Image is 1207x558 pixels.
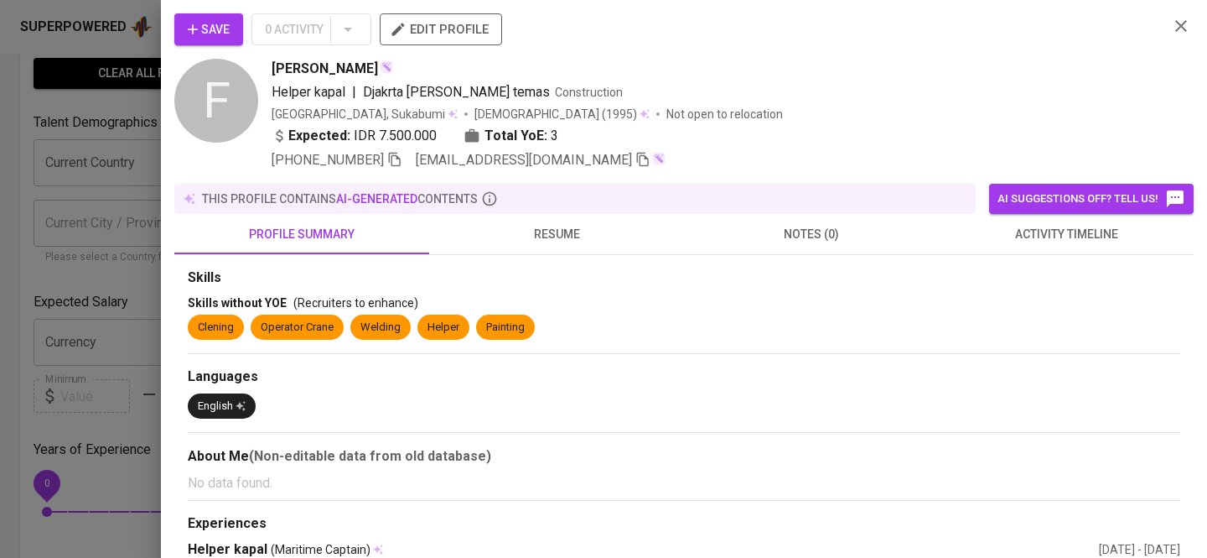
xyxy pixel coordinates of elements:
div: Skills [188,269,1180,288]
b: Expected: [288,126,350,146]
span: Helper kapal [272,84,345,100]
p: No data found. [188,473,1180,493]
span: [PHONE_NUMBER] [272,152,384,168]
b: (Non-editable data from old database) [249,448,491,464]
span: (Recruiters to enhance) [293,296,418,310]
div: Experiences [188,514,1180,534]
span: [EMAIL_ADDRESS][DOMAIN_NAME] [416,152,632,168]
div: Welding [360,320,401,336]
button: AI suggestions off? Tell us! [989,184,1194,214]
b: Total YoE: [484,126,547,146]
p: Not open to relocation [666,106,783,123]
span: [DEMOGRAPHIC_DATA] [474,106,602,123]
div: [DATE] - [DATE] [1099,541,1180,558]
span: profile summary [184,224,419,245]
span: AI suggestions off? Tell us! [997,189,1185,209]
span: Skills without YOE [188,296,287,310]
div: About Me [188,446,1180,467]
span: resume [439,224,674,245]
span: Save [188,19,230,40]
div: (1995) [474,106,650,123]
span: edit profile [393,18,489,40]
span: Djakrta [PERSON_NAME] temas [363,84,550,100]
span: (Maritime Captain) [271,541,370,558]
button: Save [174,13,243,45]
div: [GEOGRAPHIC_DATA], Sukabumi [272,106,458,123]
div: F [174,59,258,143]
span: 3 [551,126,558,146]
img: magic_wand.svg [380,60,393,74]
span: notes (0) [694,224,929,245]
span: AI-generated [336,192,417,206]
span: [PERSON_NAME] [272,59,378,79]
a: edit profile [380,22,502,35]
div: Operator Crane [261,320,334,336]
div: IDR 7.500.000 [272,126,437,146]
div: Clening [198,320,234,336]
div: English [198,399,246,415]
span: activity timeline [949,224,1184,245]
div: Helper [427,320,459,336]
span: | [352,82,356,102]
img: magic_wand.svg [652,152,666,165]
div: Painting [486,320,525,336]
div: Languages [188,368,1180,387]
button: edit profile [380,13,502,45]
span: Construction [555,86,623,99]
p: this profile contains contents [202,190,478,207]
